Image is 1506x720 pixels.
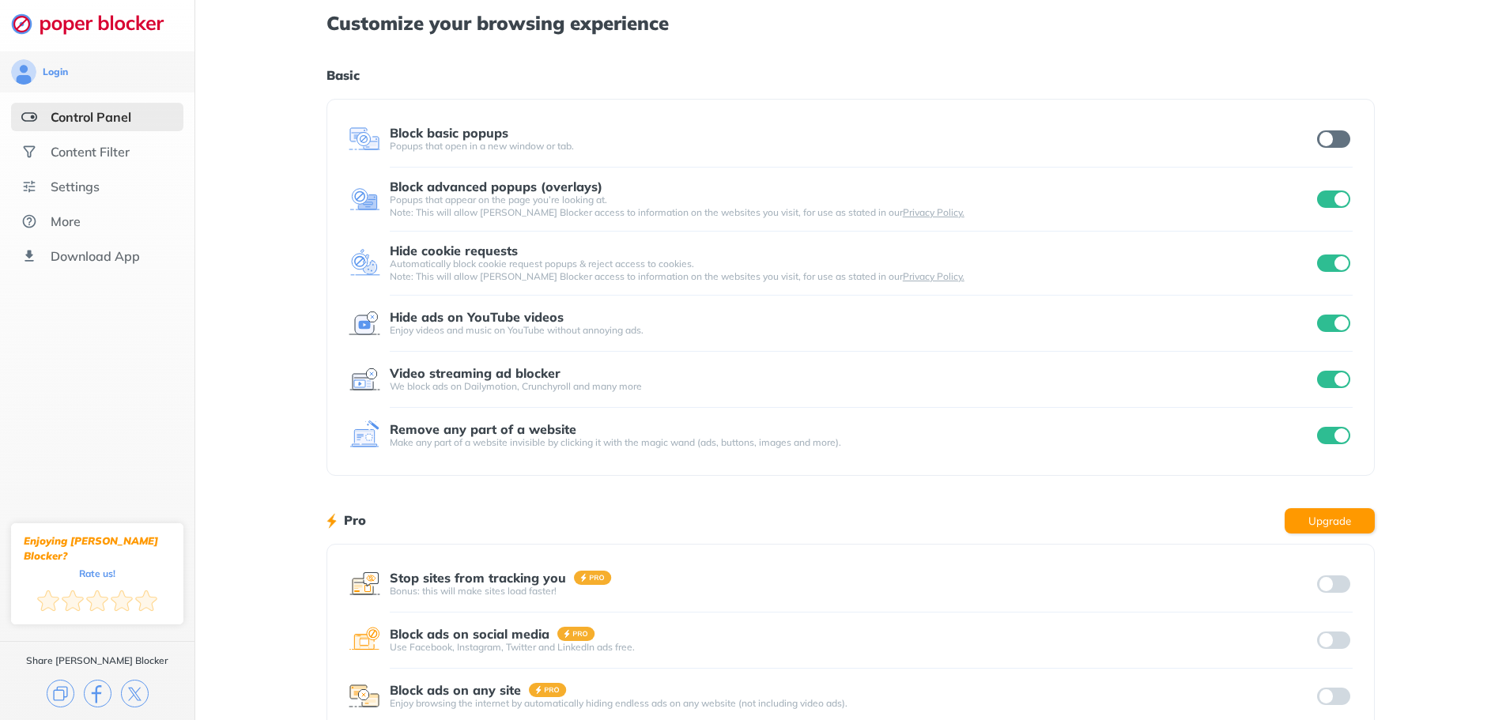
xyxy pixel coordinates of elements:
img: feature icon [349,307,380,339]
img: features-selected.svg [21,109,37,125]
img: logo-webpage.svg [11,13,181,35]
div: Use Facebook, Instagram, Twitter and LinkedIn ads free. [390,641,1315,654]
img: pro-badge.svg [529,683,567,697]
img: feature icon [349,364,380,395]
div: We block ads on Dailymotion, Crunchyroll and many more [390,380,1315,393]
div: Download App [51,248,140,264]
img: lighting bolt [326,511,337,530]
div: Popups that appear on the page you’re looking at. Note: This will allow [PERSON_NAME] Blocker acc... [390,194,1315,219]
div: Bonus: this will make sites load faster! [390,585,1315,597]
div: Settings [51,179,100,194]
img: feature icon [349,420,380,451]
div: Block ads on social media [390,627,549,641]
h1: Customize your browsing experience [326,13,1375,33]
div: Stop sites from tracking you [390,571,566,585]
img: pro-badge.svg [557,627,595,641]
div: Control Panel [51,109,131,125]
h1: Pro [344,510,366,530]
div: Content Filter [51,144,130,160]
a: Privacy Policy. [903,270,964,282]
div: Hide cookie requests [390,243,518,258]
div: Enjoy browsing the internet by automatically hiding endless ads on any website (not including vid... [390,697,1315,710]
div: Enjoying [PERSON_NAME] Blocker? [24,533,171,564]
img: feature icon [349,123,380,155]
div: Share [PERSON_NAME] Blocker [26,654,168,667]
img: about.svg [21,213,37,229]
a: Privacy Policy. [903,206,964,218]
div: Block ads on any site [390,683,521,697]
img: settings.svg [21,179,37,194]
div: More [51,213,81,229]
img: feature icon [349,183,380,215]
div: Hide ads on YouTube videos [390,310,564,324]
div: Enjoy videos and music on YouTube without annoying ads. [390,324,1315,337]
img: feature icon [349,680,380,712]
img: copy.svg [47,680,74,707]
img: feature icon [349,624,380,656]
img: pro-badge.svg [574,571,612,585]
div: Block advanced popups (overlays) [390,179,602,194]
img: avatar.svg [11,59,36,85]
img: feature icon [349,247,380,279]
img: social.svg [21,144,37,160]
div: Automatically block cookie request popups & reject access to cookies. Note: This will allow [PERS... [390,258,1315,283]
img: x.svg [121,680,149,707]
div: Block basic popups [390,126,508,140]
img: download-app.svg [21,248,37,264]
button: Upgrade [1285,508,1375,533]
img: facebook.svg [84,680,111,707]
div: Video streaming ad blocker [390,366,561,380]
div: Rate us! [79,570,115,577]
img: feature icon [349,568,380,600]
div: Popups that open in a new window or tab. [390,140,1315,153]
div: Remove any part of a website [390,422,576,436]
div: Make any part of a website invisible by clicking it with the magic wand (ads, buttons, images and... [390,436,1315,449]
h1: Basic [326,65,1375,85]
div: Login [43,66,68,78]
